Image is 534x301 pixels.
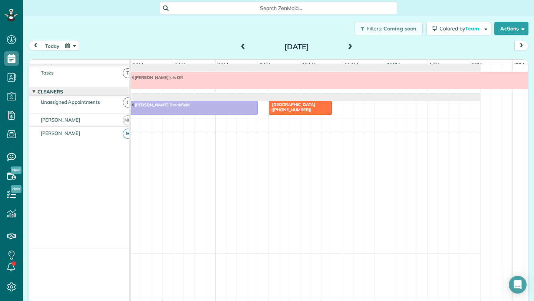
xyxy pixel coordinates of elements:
[426,22,491,35] button: Colored byTeam
[42,41,63,51] button: today
[123,115,133,125] span: MH
[268,102,316,112] span: [GEOGRAPHIC_DATA] ([PHONE_NUMBER])
[428,62,441,67] span: 1pm
[439,25,482,32] span: Colored by
[383,25,417,32] span: Coming soon
[11,166,22,174] span: New
[123,97,133,107] span: !
[300,62,317,67] span: 10am
[39,99,101,105] span: Unassigned Appointments
[513,62,526,67] span: 3pm
[39,70,55,76] span: Tasks
[509,276,527,294] div: Open Intercom Messenger
[494,22,528,35] button: Actions
[367,25,382,32] span: Filters:
[385,62,401,67] span: 12pm
[173,62,187,67] span: 7am
[131,62,145,67] span: 6am
[465,25,480,32] span: Team
[39,117,82,123] span: [PERSON_NAME]
[514,41,528,51] button: next
[36,89,65,95] span: Cleaners
[470,62,483,67] span: 2pm
[216,62,230,67] span: 8am
[343,62,360,67] span: 11am
[123,68,133,78] span: T
[29,41,43,51] button: prev
[258,62,272,67] span: 9am
[250,43,343,51] h2: [DATE]
[39,130,82,136] span: [PERSON_NAME]
[11,185,22,193] span: New
[123,129,133,139] span: M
